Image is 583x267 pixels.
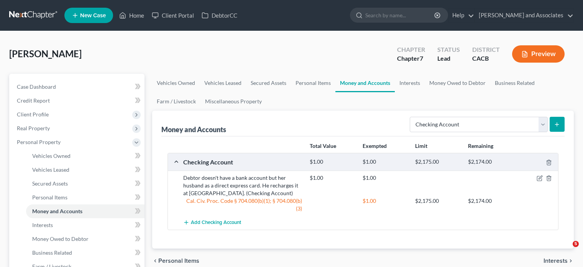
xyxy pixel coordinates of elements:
[26,232,145,246] a: Money Owed to Debtor
[544,258,568,264] span: Interests
[17,83,56,90] span: Case Dashboard
[411,197,464,205] div: $2,175.00
[335,74,395,92] a: Money and Accounts
[26,163,145,177] a: Vehicles Leased
[397,45,425,54] div: Chapter
[32,249,72,256] span: Business Related
[397,54,425,63] div: Chapter
[26,246,145,260] a: Business Related
[32,235,89,242] span: Money Owed to Debtor
[363,143,387,149] strong: Exempted
[32,166,69,173] span: Vehicles Leased
[359,158,411,166] div: $1.00
[306,174,358,182] div: $1.00
[359,197,411,205] div: $1.00
[11,94,145,108] a: Credit Report
[26,149,145,163] a: Vehicles Owned
[9,48,82,59] span: [PERSON_NAME]
[472,45,500,54] div: District
[437,45,460,54] div: Status
[161,125,226,134] div: Money and Accounts
[148,8,198,22] a: Client Portal
[11,80,145,94] a: Case Dashboard
[32,208,82,214] span: Money and Accounts
[246,74,291,92] a: Secured Assets
[544,258,574,264] button: Interests chevron_right
[17,139,61,145] span: Personal Property
[200,74,246,92] a: Vehicles Leased
[359,174,411,182] div: $1.00
[420,55,423,62] span: 7
[152,74,200,92] a: Vehicles Owned
[17,125,50,131] span: Real Property
[80,13,106,18] span: New Case
[32,153,71,159] span: Vehicles Owned
[437,54,460,63] div: Lead
[468,143,493,149] strong: Remaining
[415,143,427,149] strong: Limit
[179,174,306,197] div: Debtor doesn't have a bank account but her husband as a direct express card. He recharges it at [...
[557,241,575,259] iframe: Intercom live chat
[26,218,145,232] a: Interests
[464,158,517,166] div: $2,174.00
[395,74,425,92] a: Interests
[17,97,50,104] span: Credit Report
[512,45,565,63] button: Preview
[306,158,358,166] div: $1.00
[411,158,464,166] div: $2,175.00
[152,92,200,111] a: Farm / Livestock
[183,216,241,230] button: Add Checking Account
[191,220,241,226] span: Add Checking Account
[472,54,500,63] div: CACB
[310,143,336,149] strong: Total Value
[448,8,474,22] a: Help
[152,258,199,264] button: chevron_left Personal Items
[568,258,574,264] i: chevron_right
[573,241,579,247] span: 5
[179,197,306,212] div: Cal. Civ. Proc. Code § 704.080(b)(1); § 704.080(b)(3)
[32,180,68,187] span: Secured Assets
[26,191,145,204] a: Personal Items
[158,258,199,264] span: Personal Items
[32,194,67,201] span: Personal Items
[17,111,49,118] span: Client Profile
[26,177,145,191] a: Secured Assets
[425,74,490,92] a: Money Owed to Debtor
[198,8,241,22] a: DebtorCC
[152,258,158,264] i: chevron_left
[490,74,539,92] a: Business Related
[464,197,517,205] div: $2,174.00
[200,92,266,111] a: Miscellaneous Property
[32,222,53,228] span: Interests
[291,74,335,92] a: Personal Items
[365,8,435,22] input: Search by name...
[115,8,148,22] a: Home
[179,158,306,166] div: Checking Account
[26,204,145,218] a: Money and Accounts
[475,8,573,22] a: [PERSON_NAME] and Associates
